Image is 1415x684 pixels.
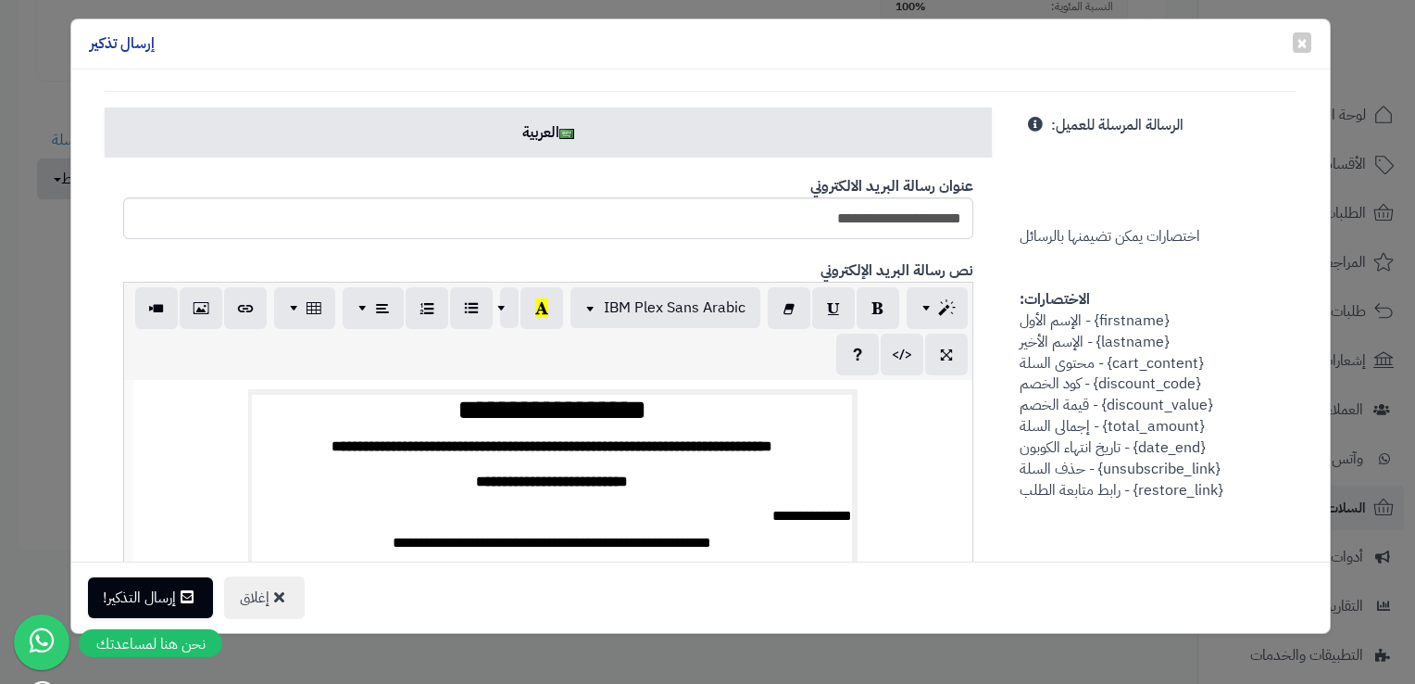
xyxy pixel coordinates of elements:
b: نص رسالة البريد الإلكتروني [820,260,973,282]
b: عنوان رسالة البريد الالكتروني [810,175,973,197]
a: العربية [105,108,992,158]
button: إغلاق [224,576,305,619]
span: IBM Plex Sans Arabic [604,297,745,319]
h4: إرسال تذكير [90,33,155,55]
button: إرسال التذكير! [88,577,213,618]
img: ar.png [559,129,574,139]
span: اختصارات يمكن تضيمنها بالرسائل {firstname} - الإسم الأول {lastname} - الإسم الأخير {cart_content}... [1020,114,1222,500]
strong: الاختصارات: [1020,288,1090,310]
span: × [1296,29,1308,57]
label: الرسالة المرسلة للعميل: [1051,108,1183,136]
